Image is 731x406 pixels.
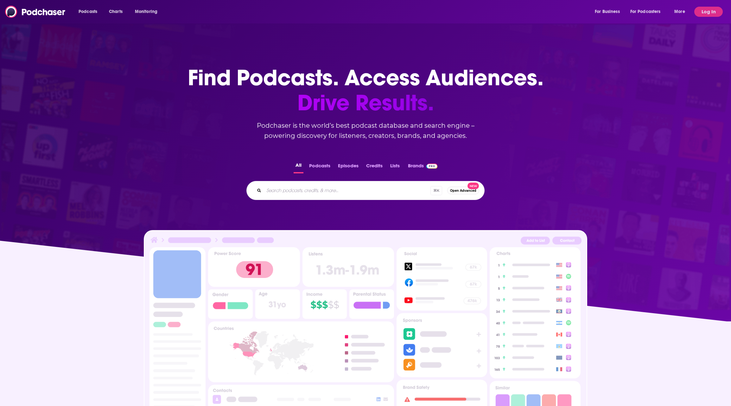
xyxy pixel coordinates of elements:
button: All [294,161,303,173]
span: More [674,7,685,16]
button: Podcasts [307,161,332,173]
img: Podcast Socials [397,247,487,311]
button: open menu [130,7,166,17]
button: Lists [388,161,402,173]
button: open menu [626,7,670,17]
button: open menu [670,7,693,17]
span: For Podcasters [630,7,661,16]
img: Podchaser Pro [426,164,437,169]
span: Open Advanced [450,189,476,192]
img: Podcast Sponsors [397,313,487,377]
img: Podcast Insights Income [302,289,347,319]
img: Podcast Insights Power score [208,247,300,287]
h1: Find Podcasts. Access Audiences. [188,65,543,115]
input: Search podcasts, credits, & more... [264,185,430,196]
span: For Business [595,7,620,16]
img: Podcast Insights Listens [302,247,394,287]
div: Search podcasts, credits, & more... [246,181,485,200]
span: Podcasts [79,7,97,16]
h2: Podchaser is the world’s best podcast database and search engine – powering discovery for listene... [239,120,492,141]
img: Podcast Insights Parental Status [349,289,394,319]
span: Drive Results. [188,90,543,115]
button: Episodes [336,161,360,173]
button: open menu [590,7,628,17]
span: ⌘ K [430,186,442,195]
img: Podcast Insights Age [255,289,300,319]
button: open menu [74,7,105,17]
span: New [467,183,479,189]
a: Charts [105,7,126,17]
button: Credits [364,161,385,173]
a: BrandsPodchaser Pro [408,161,437,173]
img: Podchaser - Follow, Share and Rate Podcasts [5,6,66,18]
span: Charts [109,7,123,16]
img: Podcast Insights Gender [208,289,253,319]
img: Podcast Insights Countries [208,321,394,382]
img: Podcast Insights Header [149,236,582,247]
span: Monitoring [135,7,157,16]
button: Log In [694,7,723,17]
button: Open AdvancedNew [447,187,479,194]
img: Podcast Insights Charts [490,247,580,378]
